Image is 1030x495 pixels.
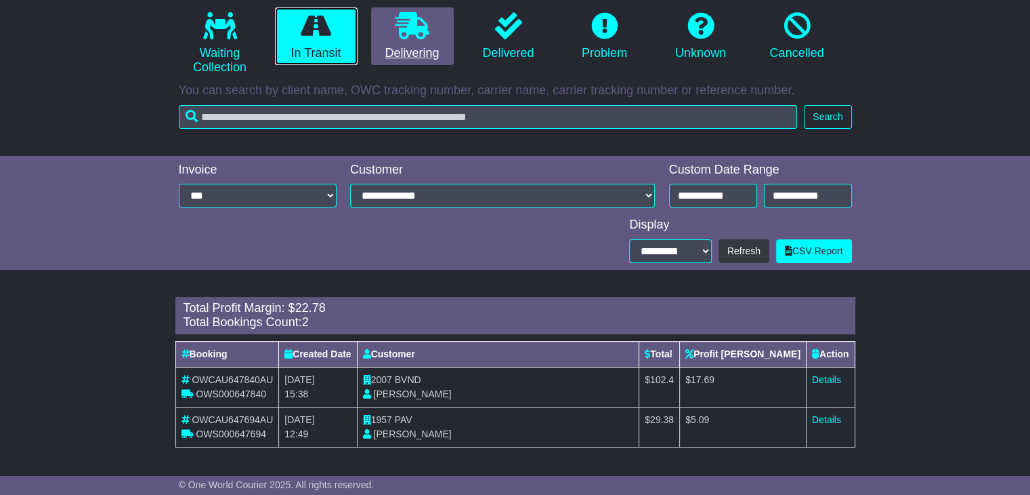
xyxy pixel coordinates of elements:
p: You can search by client name, OWC tracking number, carrier name, carrier tracking number or refe... [179,83,852,98]
td: $ [680,407,807,447]
span: [DATE] [284,414,314,425]
a: CSV Report [776,239,852,263]
span: OWS000647840 [196,389,266,399]
span: OWCAU647694AU [192,414,273,425]
span: 22.78 [295,301,326,315]
span: 2 [302,315,309,329]
span: 102.4 [650,374,674,385]
span: 12:49 [284,429,308,439]
span: 15:38 [284,389,308,399]
span: BVND [395,374,421,385]
th: Created Date [279,341,357,367]
div: Total Profit Margin: $ [184,301,847,316]
span: 2007 [371,374,392,385]
td: $ [639,407,680,447]
a: Cancelled [756,7,838,66]
span: 5.09 [691,414,709,425]
div: Customer [350,163,656,178]
a: Unknown [660,7,742,66]
a: In Transit [275,7,358,66]
a: Details [812,374,841,385]
th: Customer [357,341,639,367]
th: Total [639,341,680,367]
a: Delivering [371,7,454,66]
div: Display [629,218,851,233]
span: © One World Courier 2025. All rights reserved. [179,479,374,490]
span: OWS000647694 [196,429,266,439]
a: Waiting Collection [179,7,261,80]
span: [DATE] [284,374,314,385]
button: Search [804,105,851,129]
div: Custom Date Range [669,163,852,178]
span: [PERSON_NAME] [373,389,451,399]
span: OWCAU647840AU [192,374,273,385]
span: PAV [395,414,412,425]
span: 1957 [371,414,392,425]
a: Delivered [467,7,550,66]
span: 29.38 [650,414,674,425]
th: Booking [175,341,279,367]
th: Action [806,341,855,367]
a: Problem [563,7,646,66]
button: Refresh [718,239,769,263]
td: $ [639,367,680,407]
span: 17.69 [691,374,714,385]
div: Total Bookings Count: [184,315,847,330]
span: [PERSON_NAME] [373,429,451,439]
td: $ [680,367,807,407]
a: Details [812,414,841,425]
div: Invoice [179,163,337,178]
th: Profit [PERSON_NAME] [680,341,807,367]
